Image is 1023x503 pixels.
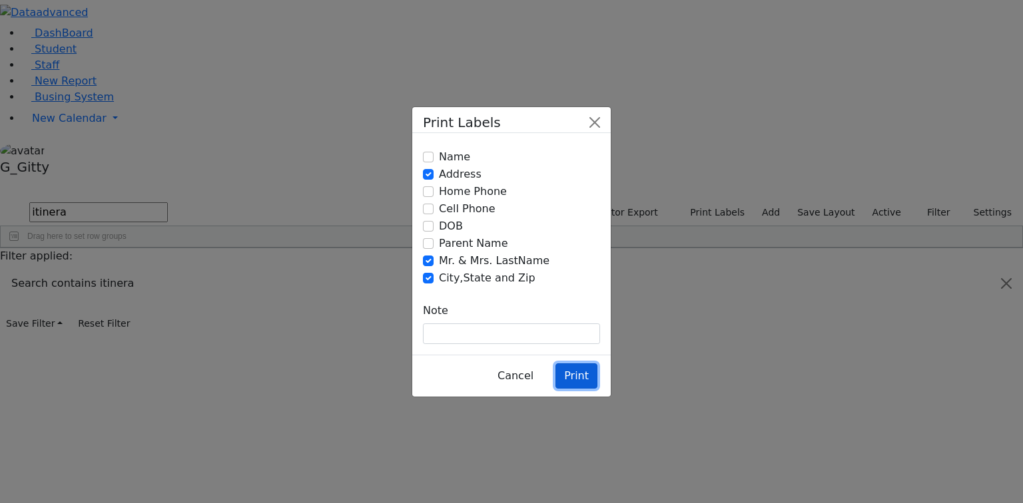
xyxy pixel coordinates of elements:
button: Print [555,363,597,389]
label: DOB [439,218,463,234]
button: Cancel [489,363,542,389]
label: City,State and Zip [439,270,535,286]
label: Name [439,149,470,165]
label: Cell Phone [439,201,496,217]
label: Note [423,298,448,323]
button: Close [584,112,605,133]
label: Parent Name [439,236,508,251]
label: Address [439,166,482,182]
h5: Print Labels [423,112,501,132]
label: Home Phone [439,184,507,200]
label: Mr. & Mrs. LastName [439,253,549,269]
